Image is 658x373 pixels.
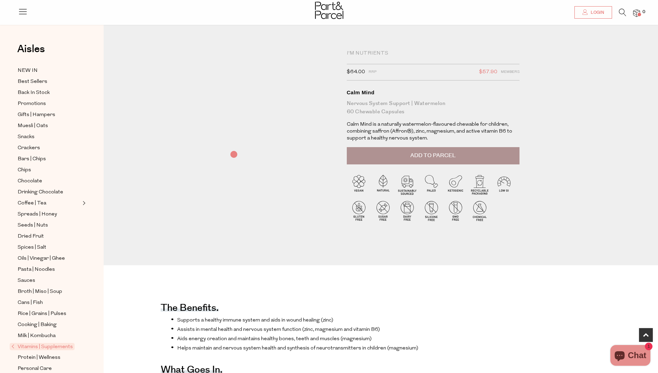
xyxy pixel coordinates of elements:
[18,332,56,340] span: Milk | Kombucha
[18,243,80,252] a: Spices | Salt
[18,332,80,340] a: Milk | Kombucha
[17,41,45,57] span: Aisles
[18,144,80,152] a: Crackers
[171,316,440,323] li: Supports a healthy immune system and aids in wound healing (zinc)
[81,199,86,207] button: Expand/Collapse Coffee | Tea
[18,122,80,130] a: Muesli | Oats
[18,155,80,163] a: Bars | Chips
[18,188,80,197] a: Drinking Chocolate
[18,276,80,285] a: Sauces
[18,166,80,174] a: Chips
[589,10,604,16] span: Login
[347,121,519,142] p: Calm Mind is a naturally watermelon-flavoured chewable for children, combining saffron (Affron®),...
[18,89,50,97] span: Back In Stock
[18,78,47,86] span: Best Sellers
[395,199,419,223] img: P_P-ICONS-Live_Bec_V11_Dairy_Free.svg
[18,365,52,373] span: Personal Care
[468,172,492,197] img: P_P-ICONS-Live_Bec_V11_Recyclable_Packaging.svg
[18,353,80,362] a: Protein | Wellness
[18,277,35,285] span: Sauces
[444,199,468,223] img: P_P-ICONS-Live_Bec_V11_GMO_Free.svg
[18,199,80,208] a: Coffee | Tea
[395,172,419,197] img: P_P-ICONS-Live_Bec_V11_Sustainable_Sourced.svg
[18,299,43,307] span: Cans | Fish
[18,321,80,329] a: Cooking | Baking
[18,287,80,296] a: Broth | Miso | Soup
[347,199,371,223] img: P_P-ICONS-Live_Bec_V11_Gluten_Free.svg
[18,232,80,241] a: Dried Fruit
[347,172,371,197] img: P_P-ICONS-Live_Bec_V11_Vegan.svg
[171,326,440,333] li: Assists in mental health and nervous system function (zinc, magnesium and vitamin B6)
[18,254,80,263] a: Oils | Vinegar | Ghee
[18,243,46,252] span: Spices | Salt
[10,343,75,350] span: Vitamins | Supplements
[161,307,219,312] h4: The benefits.
[468,199,492,223] img: P_P-ICONS-Live_Bec_V11_Chemical_Free.svg
[18,133,80,141] a: Snacks
[18,255,65,263] span: Oils | Vinegar | Ghee
[18,321,57,329] span: Cooking | Baking
[18,177,42,185] span: Chocolate
[18,144,40,152] span: Crackers
[17,44,45,61] a: Aisles
[18,188,63,197] span: Drinking Chocolate
[608,345,652,367] inbox-online-store-chat: Shopify online store chat
[371,199,395,223] img: P_P-ICONS-Live_Bec_V11_Sugar_Free.svg
[18,133,35,141] span: Snacks
[18,210,80,219] a: Spreads | Honey
[369,68,376,77] span: RRP
[501,68,519,77] span: Members
[11,343,80,351] a: Vitamins | Supplements
[18,364,80,373] a: Personal Care
[18,67,38,75] span: NEW IN
[419,172,444,197] img: P_P-ICONS-Live_Bec_V11_Paleo.svg
[410,152,456,160] span: Add to Parcel
[347,68,365,77] span: $64.00
[18,310,66,318] span: Rice | Grains | Pulses
[492,172,516,197] img: P_P-ICONS-Live_Bec_V11_Low_Gi.svg
[18,77,80,86] a: Best Sellers
[18,177,80,185] a: Chocolate
[18,100,46,108] span: Promotions
[18,122,48,130] span: Muesli | Oats
[18,265,80,274] a: Pasta | Noodles
[479,68,497,77] span: $57.90
[315,2,343,19] img: Part&Parcel
[641,9,647,15] span: 0
[18,99,80,108] a: Promotions
[171,335,440,342] li: Aids energy creation and maintains healthy bones, teeth and muscles (magnesium)
[18,66,80,75] a: NEW IN
[633,9,640,17] a: 0
[18,298,80,307] a: Cans | Fish
[18,88,80,97] a: Back In Stock
[18,266,55,274] span: Pasta | Noodles
[347,147,519,164] button: Add to Parcel
[18,166,31,174] span: Chips
[444,172,468,197] img: P_P-ICONS-Live_Bec_V11_Ketogenic.svg
[18,354,60,362] span: Protein | Wellness
[171,344,440,351] li: Helps maintain and nervous system health and synthesis of neurotransmitters in children (magnesium)
[347,50,519,57] div: I'm Nutrients
[18,111,55,119] span: Gifts | Hampers
[371,172,395,197] img: P_P-ICONS-Live_Bec_V11_Natural.svg
[574,6,612,19] a: Login
[347,99,519,116] div: Nervous System Support | Watermelon 60 Chewable Capsules
[18,309,80,318] a: Rice | Grains | Pulses
[18,221,48,230] span: Seeds | Nuts
[18,288,62,296] span: Broth | Miso | Soup
[18,199,46,208] span: Coffee | Tea
[18,221,80,230] a: Seeds | Nuts
[18,232,44,241] span: Dried Fruit
[419,199,444,223] img: P_P-ICONS-Live_Bec_V11_Silicone_Free.svg
[18,210,57,219] span: Spreads | Honey
[18,155,46,163] span: Bars | Chips
[18,111,80,119] a: Gifts | Hampers
[347,89,519,96] div: Calm Mind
